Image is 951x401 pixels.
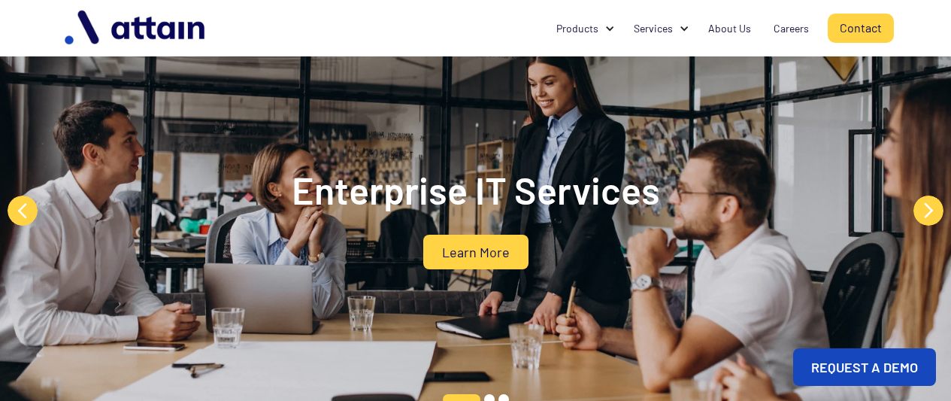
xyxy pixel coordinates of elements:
[828,14,894,43] a: Contact
[8,196,38,226] button: Previous
[622,14,697,43] div: Services
[556,21,598,36] div: Products
[913,196,943,226] button: Next
[634,21,673,36] div: Services
[697,14,762,43] a: About Us
[423,235,529,269] a: Learn More
[545,14,622,43] div: Products
[708,21,751,36] div: About Us
[774,21,809,36] div: Careers
[175,167,777,212] h2: Enterprise IT Services
[793,348,936,386] a: REQUEST A DEMO
[762,14,820,43] a: Careers
[57,5,215,52] img: logo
